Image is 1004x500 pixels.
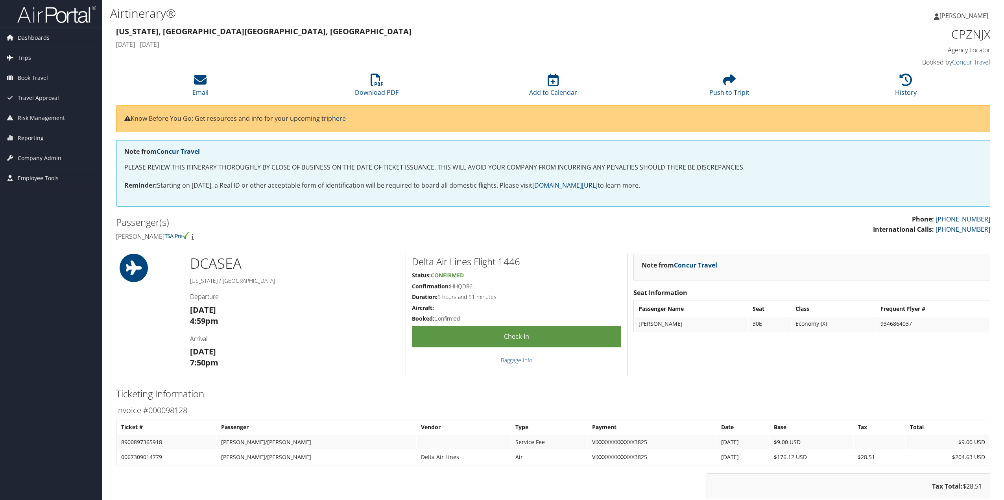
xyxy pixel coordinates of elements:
p: PLEASE REVIEW THIS ITINERARY THOROUGHLY BY CLOSE OF BUSINESS ON THE DATE OF TICKET ISSUANCE. THIS... [124,162,982,173]
a: Check-in [412,326,621,347]
td: 8900897365918 [117,435,216,449]
td: [PERSON_NAME]/[PERSON_NAME] [217,435,416,449]
p: Know Before You Go: Get resources and info for your upcoming trip [124,114,982,124]
td: $28.51 [854,450,905,464]
span: Reporting [18,128,44,148]
strong: Confirmation: [412,282,450,290]
strong: [DATE] [190,304,216,315]
td: VIXXXXXXXXXXXX3825 [588,435,716,449]
span: Dashboards [18,28,50,48]
a: Concur Travel [157,147,200,156]
span: Book Travel [18,68,48,88]
span: Trips [18,48,31,68]
a: Concur Travel [674,261,717,269]
a: [DOMAIN_NAME][URL] [532,181,598,190]
a: Add to Calendar [529,78,577,97]
strong: 7:50pm [190,357,218,368]
h1: Airtinerary® [110,5,701,22]
th: Tax [854,420,905,434]
td: [PERSON_NAME]/[PERSON_NAME] [217,450,416,464]
td: 9346864037 [877,317,989,331]
h4: Departure [190,292,400,301]
td: Air [511,450,587,464]
a: Email [192,78,209,97]
span: Employee Tools [18,168,59,188]
th: Vendor [417,420,511,434]
h4: Agency Locator [781,46,990,54]
h1: DCA SEA [190,254,400,273]
strong: 4:59pm [190,315,218,326]
td: [PERSON_NAME] [635,317,748,331]
a: [PHONE_NUMBER] [936,215,990,223]
span: Travel Approval [18,88,59,108]
h1: CPZNJX [781,26,990,42]
span: [PERSON_NAME] [939,11,988,20]
strong: [US_STATE], [GEOGRAPHIC_DATA] [GEOGRAPHIC_DATA], [GEOGRAPHIC_DATA] [116,26,412,37]
td: Service Fee [511,435,587,449]
td: $176.12 USD [770,450,853,464]
strong: Aircraft: [412,304,434,312]
a: Baggage Info [501,356,532,364]
strong: Duration: [412,293,437,301]
h4: Arrival [190,334,400,343]
td: Delta Air Lines [417,450,511,464]
strong: Phone: [912,215,934,223]
th: Frequent Flyer # [877,302,989,316]
strong: Reminder: [124,181,157,190]
strong: Booked: [412,315,434,322]
h4: [PERSON_NAME] [116,232,547,241]
a: here [332,114,346,123]
th: Type [511,420,587,434]
th: Passenger [217,420,416,434]
strong: Seat Information [633,288,687,297]
p: Starting on [DATE], a Real ID or other acceptable form of identification will be required to boar... [124,181,982,191]
span: Confirmed [431,271,464,279]
td: $9.00 USD [770,435,853,449]
th: Total [906,420,989,434]
a: [PHONE_NUMBER] [936,225,990,234]
th: Payment [588,420,716,434]
div: $28.51 [707,473,990,499]
strong: Note from [124,147,200,156]
strong: Status: [412,271,431,279]
h5: Confirmed [412,315,621,323]
h2: Ticketing Information [116,387,990,400]
span: Risk Management [18,108,65,128]
td: [DATE] [717,450,769,464]
th: Base [770,420,853,434]
td: $204.63 USD [906,450,989,464]
strong: Note from [642,261,717,269]
a: Push to Tripit [709,78,749,97]
img: airportal-logo.png [17,5,96,24]
h5: [US_STATE] / [GEOGRAPHIC_DATA] [190,277,400,285]
td: $9.00 USD [906,435,989,449]
th: Seat [749,302,791,316]
a: Concur Travel [952,58,990,66]
h5: 5 hours and 51 minutes [412,293,621,301]
h5: HHQDR6 [412,282,621,290]
th: Class [792,302,876,316]
a: History [895,78,917,97]
a: Download PDF [355,78,399,97]
strong: Tax Total: [932,482,963,491]
th: Passenger Name [635,302,748,316]
img: tsa-precheck.png [164,232,190,239]
strong: International Calls: [873,225,934,234]
td: VIXXXXXXXXXXXX3825 [588,450,716,464]
strong: [DATE] [190,346,216,357]
td: 0067309014779 [117,450,216,464]
td: 30E [749,317,791,331]
h3: Invoice #000098128 [116,405,990,416]
td: Economy (X) [792,317,876,331]
a: [PERSON_NAME] [934,4,996,28]
h4: Booked by [781,58,990,66]
h4: [DATE] - [DATE] [116,40,769,49]
th: Date [717,420,769,434]
span: Company Admin [18,148,61,168]
h2: Passenger(s) [116,216,547,229]
td: [DATE] [717,435,769,449]
th: Ticket # [117,420,216,434]
h2: Delta Air Lines Flight 1446 [412,255,621,268]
